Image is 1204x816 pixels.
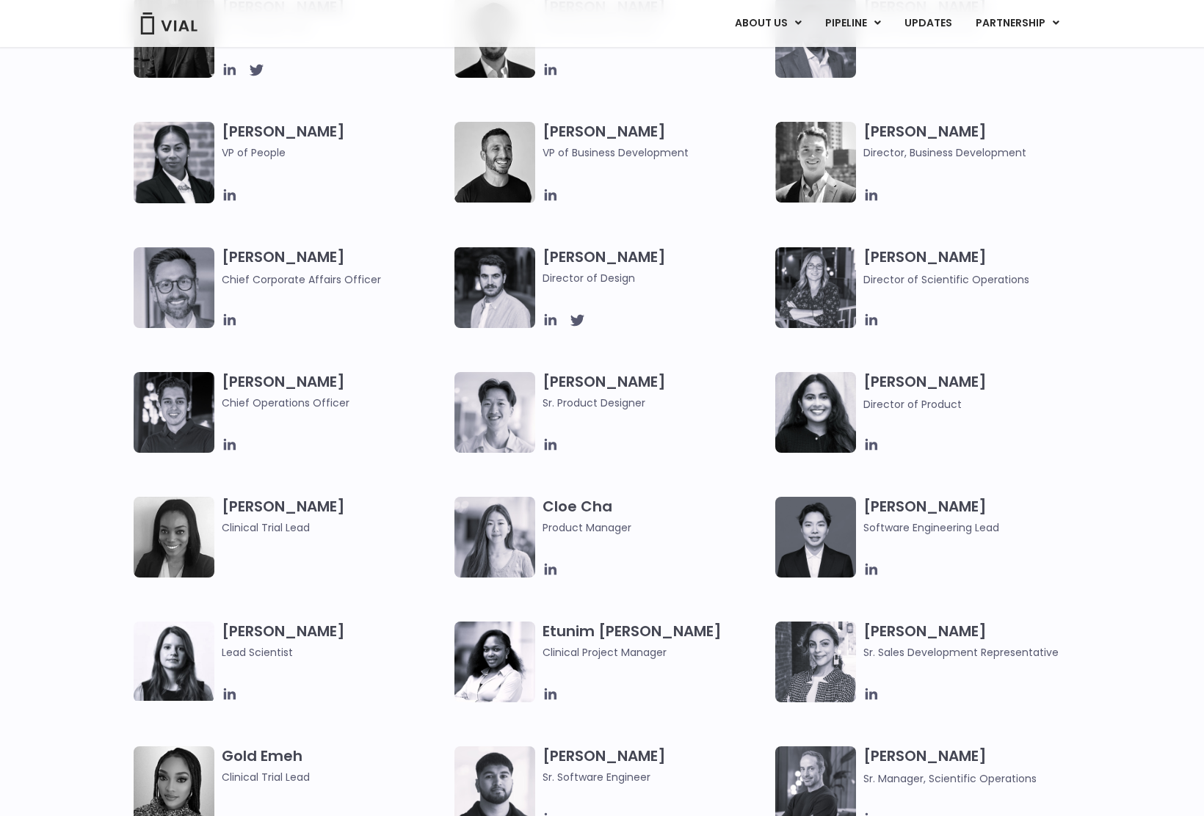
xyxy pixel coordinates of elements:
span: Director of Scientific Operations [863,272,1029,287]
img: Headshot of smiling woman named Elia [134,622,214,701]
img: Paolo-M [134,247,214,328]
img: Smiling woman named Gabriella [775,622,856,702]
span: Product Manager [543,520,768,536]
span: VP of People [222,145,447,161]
h3: Gold Emeh [222,746,447,785]
h3: [PERSON_NAME] [863,622,1089,660]
h3: [PERSON_NAME] [222,622,447,660]
h3: [PERSON_NAME] [863,372,1089,412]
h3: Etunim [PERSON_NAME] [543,622,768,660]
span: Software Engineering Lead [863,520,1089,536]
span: Director, Business Development [863,145,1089,161]
h3: [PERSON_NAME] [222,122,447,182]
img: Headshot of smiling man named Josh [134,372,214,453]
span: Lead Scientist [222,644,447,660]
a: ABOUT USMenu Toggle [723,11,813,36]
a: PIPELINEMenu Toggle [813,11,892,36]
h3: [PERSON_NAME] [543,746,768,785]
h3: [PERSON_NAME] [222,497,447,536]
img: Headshot of smiling woman named Sarah [775,247,856,328]
img: Smiling woman named Dhruba [775,372,856,453]
span: Chief Corporate Affairs Officer [222,272,381,287]
h3: [PERSON_NAME] [222,372,447,411]
h3: Cloe Cha [543,497,768,536]
span: Sr. Manager, Scientific Operations [863,771,1037,786]
img: Image of smiling woman named Etunim [454,622,535,702]
span: Clinical Trial Lead [222,769,447,785]
span: Sr. Product Designer [543,395,768,411]
span: Director of Design [543,270,768,286]
a: PARTNERSHIPMenu Toggle [964,11,1071,36]
img: A black and white photo of a man smiling. [454,122,535,203]
img: A black and white photo of a woman smiling. [134,497,214,578]
h3: [PERSON_NAME] [863,122,1089,161]
h3: [PERSON_NAME] [863,247,1089,288]
h3: [PERSON_NAME] [863,497,1089,536]
h3: [PERSON_NAME] [863,746,1089,787]
span: Sr. Software Engineer [543,769,768,785]
h3: [PERSON_NAME] [543,247,768,286]
h3: [PERSON_NAME] [543,372,768,411]
img: Headshot of smiling man named Albert [454,247,535,328]
h3: [PERSON_NAME] [222,247,447,288]
img: A black and white photo of a smiling man in a suit at ARVO 2023. [775,122,856,203]
img: Cloe [454,497,535,578]
span: Clinical Trial Lead [222,520,447,536]
span: Chief Operations Officer [222,395,447,411]
h3: [PERSON_NAME] [543,122,768,161]
img: Vial Logo [139,12,198,34]
a: UPDATES [893,11,963,36]
img: Catie [134,122,214,203]
span: Clinical Project Manager [543,644,768,660]
img: Brennan [454,372,535,453]
span: VP of Business Development [543,145,768,161]
span: Director of Product [863,397,962,412]
span: Sr. Sales Development Representative [863,644,1089,660]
